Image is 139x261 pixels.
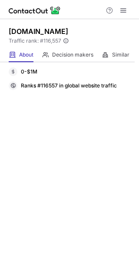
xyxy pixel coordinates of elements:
span: Similar [112,51,129,58]
img: ContactOut v5.3.10 [9,5,61,16]
span: Decision makers [52,51,93,58]
div: Ranks #116557 in global website traffic [21,82,130,90]
div: 0-$1M [21,68,130,76]
span: About [19,51,33,58]
span: Traffic rank: # 116,557 [9,38,61,44]
h1: [DOMAIN_NAME] [9,26,68,37]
